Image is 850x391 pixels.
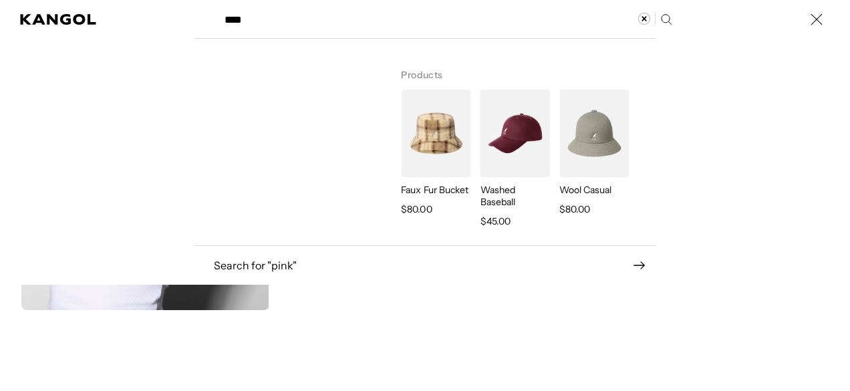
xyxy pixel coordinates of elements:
[401,184,470,196] p: Faux Fur Bucket
[638,13,656,25] button: Clear search term
[803,6,830,33] button: Close
[401,90,470,177] img: Faux Fur Bucket
[480,184,550,208] p: Washed Baseball
[194,259,656,271] button: Search for "pink"
[20,14,97,25] a: Kangol
[660,13,672,25] button: Search here
[480,90,550,177] img: Washed Baseball
[401,201,432,217] span: $80.00
[559,201,590,217] span: $80.00
[401,52,634,90] h3: Products
[559,184,629,196] p: Wool Casual
[480,213,511,229] span: $45.00
[559,90,629,177] img: Wool Casual
[214,260,633,271] span: Search for " pink "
